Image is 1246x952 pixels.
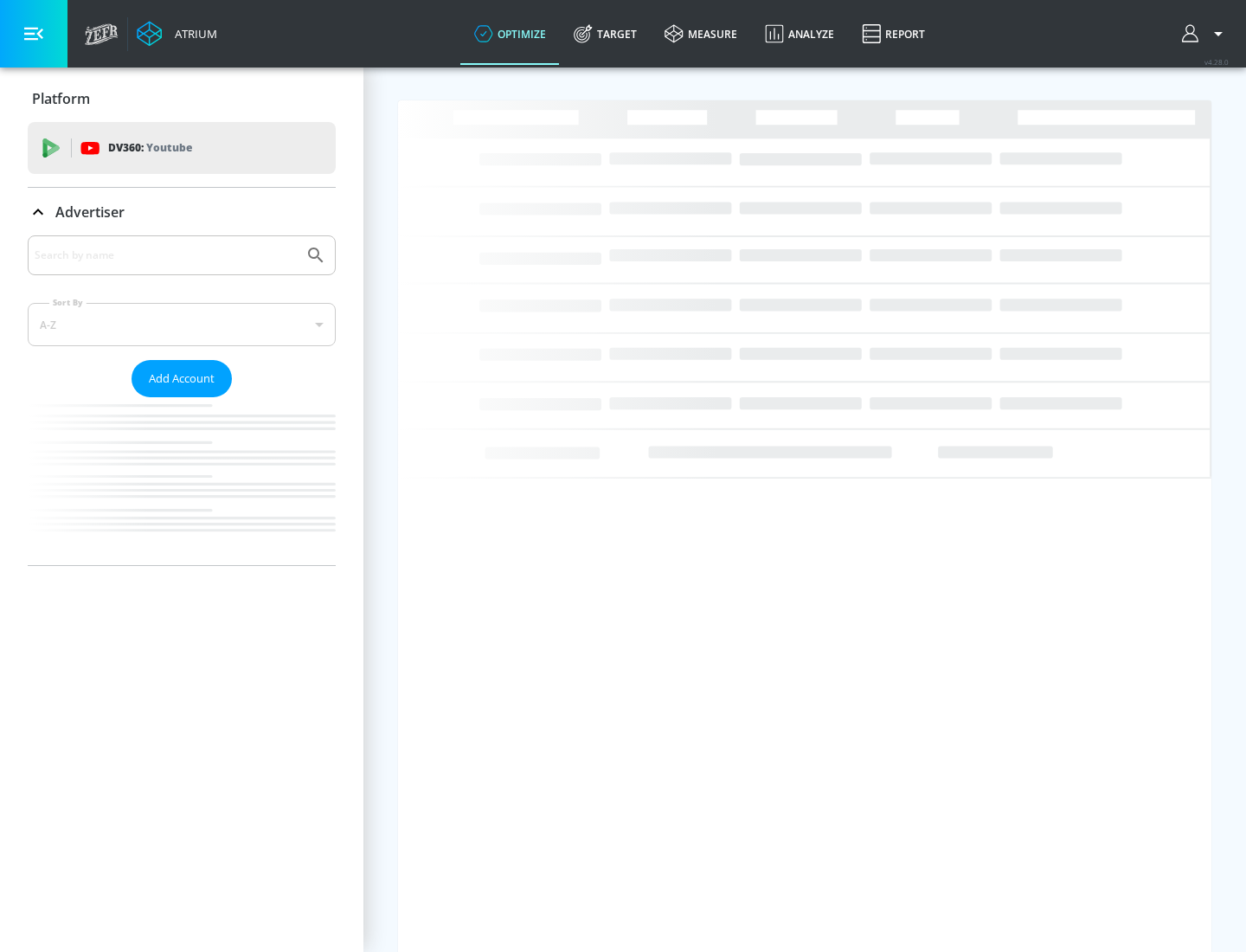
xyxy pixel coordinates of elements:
[146,138,192,157] p: Youtube
[560,3,651,65] a: Target
[28,303,336,346] div: A-Z
[28,122,336,174] div: DV360: Youtube
[28,74,336,123] div: Platform
[28,397,336,565] nav: list of Advertiser
[132,360,232,397] button: Add Account
[49,297,87,308] label: Sort By
[460,3,560,65] a: optimize
[751,3,848,65] a: Analyze
[1204,57,1229,67] span: v 4.28.0
[35,244,297,267] input: Search by name
[168,26,217,42] div: Atrium
[32,89,90,108] p: Platform
[149,369,215,389] span: Add Account
[848,3,939,65] a: Report
[137,21,217,47] a: Atrium
[108,138,192,158] p: DV360:
[28,188,336,236] div: Advertiser
[55,203,125,222] p: Advertiser
[651,3,751,65] a: measure
[28,235,336,565] div: Advertiser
